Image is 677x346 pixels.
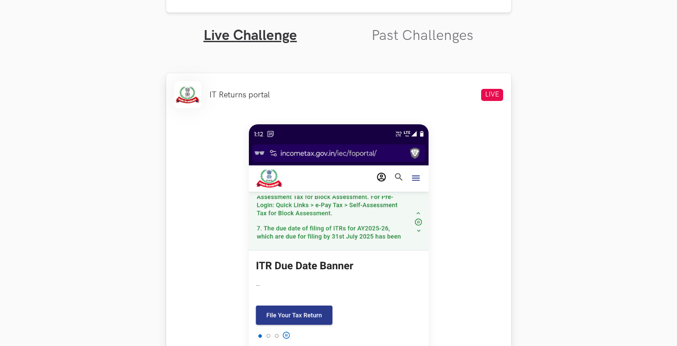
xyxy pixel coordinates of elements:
a: Past Challenges [372,27,473,44]
li: IT Returns portal [209,90,270,100]
ul: Tabs Interface [166,13,511,44]
span: LIVE [481,89,503,101]
a: Live Challenge [204,27,297,44]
